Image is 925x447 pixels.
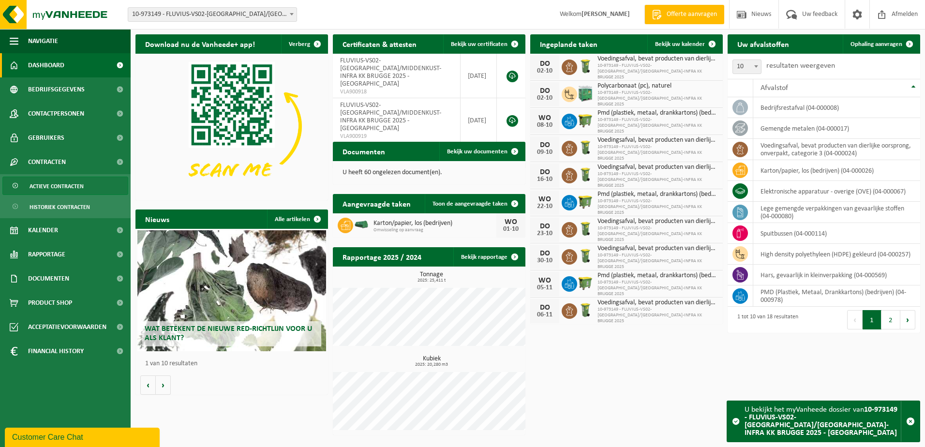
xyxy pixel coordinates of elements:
span: 10-973149 - FLUVIUS-VS02-[GEOGRAPHIC_DATA]/[GEOGRAPHIC_DATA]-INFRA KK BRUGGE 2025 [597,117,718,134]
span: Pmd (plastiek, metaal, drankkartons) (bedrijven) [597,272,718,280]
td: [DATE] [461,98,497,143]
span: Acceptatievoorwaarden [28,315,106,339]
div: 06-11 [535,312,554,318]
span: Gebruikers [28,126,64,150]
p: 1 van 10 resultaten [145,360,323,367]
a: Wat betekent de nieuwe RED-richtlijn voor u als klant? [137,230,326,351]
img: PB-HB-1400-HPE-GN-11 [577,84,594,102]
label: resultaten weergeven [766,62,835,70]
div: DO [535,87,554,95]
span: FLUVIUS-VS02-[GEOGRAPHIC_DATA]/MIDDENKUST-INFRA KK BRUGGE 2025 - [GEOGRAPHIC_DATA] [340,102,441,132]
a: Toon de aangevraagde taken [425,194,524,213]
span: Documenten [28,267,69,291]
img: WB-0140-HPE-GN-50 [577,139,594,156]
div: DO [535,141,554,149]
span: 2025: 25,411 t [338,278,525,283]
a: Bekijk uw kalender [647,34,722,54]
img: HK-XK-22-GN-00 [353,220,370,229]
span: 10 [733,60,761,74]
p: U heeft 60 ongelezen document(en). [343,169,516,176]
h2: Download nu de Vanheede+ app! [135,34,265,53]
span: Bekijk uw certificaten [451,41,507,47]
span: Karton/papier, los (bedrijven) [373,220,496,227]
h2: Uw afvalstoffen [728,34,799,53]
a: Bekijk uw documenten [439,142,524,161]
button: Next [900,310,915,329]
iframe: chat widget [5,426,162,447]
span: Voedingsafval, bevat producten van dierlijke oorsprong, onverpakt, categorie 3 [597,136,718,144]
span: Afvalstof [761,84,788,92]
td: karton/papier, los (bedrijven) (04-000026) [753,160,920,181]
a: Alle artikelen [267,209,327,229]
span: VLA900919 [340,133,453,140]
div: WO [535,114,554,122]
span: Product Shop [28,291,72,315]
span: Pmd (plastiek, metaal, drankkartons) (bedrijven) [597,191,718,198]
div: 1 tot 10 van 18 resultaten [732,309,798,330]
td: spuitbussen (04-000114) [753,223,920,244]
span: Contracten [28,150,66,174]
div: WO [535,195,554,203]
button: 1 [863,310,881,329]
button: Verberg [281,34,327,54]
strong: 10-973149 - FLUVIUS-VS02-[GEOGRAPHIC_DATA]/[GEOGRAPHIC_DATA]-INFRA KK BRUGGE 2025 - [GEOGRAPHIC_D... [745,406,897,437]
div: 02-10 [535,95,554,102]
td: PMD (Plastiek, Metaal, Drankkartons) (bedrijven) (04-000978) [753,285,920,307]
h2: Nieuws [135,209,179,228]
h2: Certificaten & attesten [333,34,426,53]
span: Financial History [28,339,84,363]
span: Voedingsafval, bevat producten van dierlijke oorsprong, onverpakt, categorie 3 [597,245,718,253]
img: WB-1100-HPE-GN-50 [577,194,594,210]
div: 01-10 [501,226,521,233]
td: gemengde metalen (04-000017) [753,118,920,139]
div: 16-10 [535,176,554,183]
span: Verberg [289,41,310,47]
div: WO [501,218,521,226]
a: Historiek contracten [2,197,128,216]
td: bedrijfsrestafval (04-000008) [753,97,920,118]
span: 10-973149 - FLUVIUS-VS02-[GEOGRAPHIC_DATA]/[GEOGRAPHIC_DATA]-INFRA KK BRUGGE 2025 [597,307,718,324]
div: 02-10 [535,68,554,74]
span: 10-973149 - FLUVIUS-VS02-BRUGGE/MIDDENKUST-INFRA KK BRUGGE 2025 - BRUGGE [128,8,297,21]
img: WB-0140-HPE-GN-50 [577,221,594,237]
span: Polycarbonaat (pc), naturel [597,82,718,90]
a: Offerte aanvragen [644,5,724,24]
div: WO [535,277,554,284]
div: U bekijkt het myVanheede dossier van [745,401,901,442]
span: Bedrijfsgegevens [28,77,85,102]
span: Toon de aangevraagde taken [433,201,507,207]
button: 2 [881,310,900,329]
span: Pmd (plastiek, metaal, drankkartons) (bedrijven) [597,109,718,117]
h3: Kubiek [338,356,525,367]
span: 10-973149 - FLUVIUS-VS02-[GEOGRAPHIC_DATA]/[GEOGRAPHIC_DATA]-INFRA KK BRUGGE 2025 [597,63,718,80]
td: lege gemengde verpakkingen van gevaarlijke stoffen (04-000080) [753,202,920,223]
button: Previous [847,310,863,329]
div: 22-10 [535,203,554,210]
img: WB-0140-HPE-GN-50 [577,58,594,74]
div: DO [535,60,554,68]
span: 10 [732,60,761,74]
td: high density polyethyleen (HDPE) gekleurd (04-000257) [753,244,920,265]
td: [DATE] [461,54,497,98]
span: Offerte aanvragen [664,10,719,19]
img: WB-0140-HPE-GN-50 [577,302,594,318]
div: 09-10 [535,149,554,156]
span: Omwisseling op aanvraag [373,227,496,233]
div: 23-10 [535,230,554,237]
td: hars, gevaarlijk in kleinverpakking (04-000569) [753,265,920,285]
h2: Documenten [333,142,395,161]
span: Bekijk uw documenten [447,149,507,155]
span: Navigatie [28,29,58,53]
span: FLUVIUS-VS02-[GEOGRAPHIC_DATA]/MIDDENKUST-INFRA KK BRUGGE 2025 - [GEOGRAPHIC_DATA] [340,57,441,88]
span: Kalender [28,218,58,242]
strong: [PERSON_NAME] [582,11,630,18]
div: DO [535,168,554,176]
span: Ophaling aanvragen [850,41,902,47]
div: DO [535,223,554,230]
a: Bekijk rapportage [453,247,524,267]
button: Vorige [140,375,156,395]
img: WB-0140-HPE-GN-50 [577,166,594,183]
span: Voedingsafval, bevat producten van dierlijke oorsprong, onverpakt, categorie 3 [597,218,718,225]
span: Bekijk uw kalender [655,41,705,47]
